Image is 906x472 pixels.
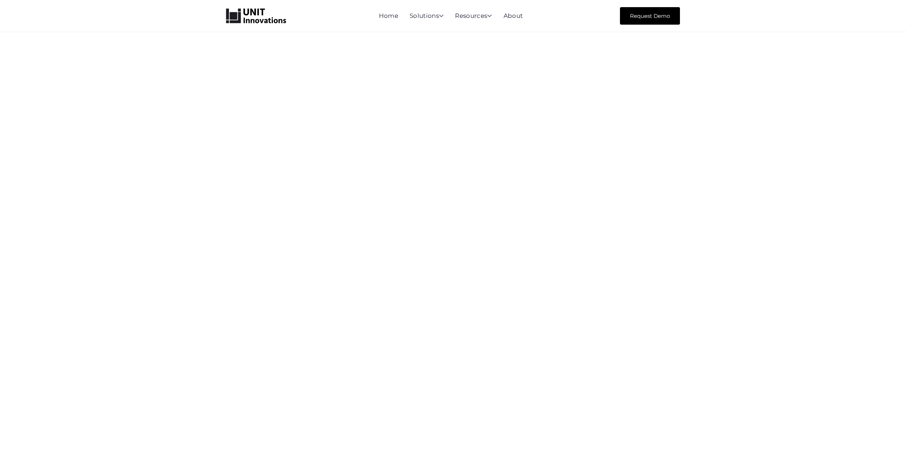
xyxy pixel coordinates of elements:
[487,13,492,19] span: 
[226,9,286,24] a: home
[455,13,492,20] div: Resources
[620,7,680,25] a: Request Demo
[410,13,444,20] div: Solutions
[504,12,523,19] a: About
[410,13,444,20] div: Solutions
[439,13,444,19] span: 
[379,12,398,19] a: Home
[455,13,492,20] div: Resources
